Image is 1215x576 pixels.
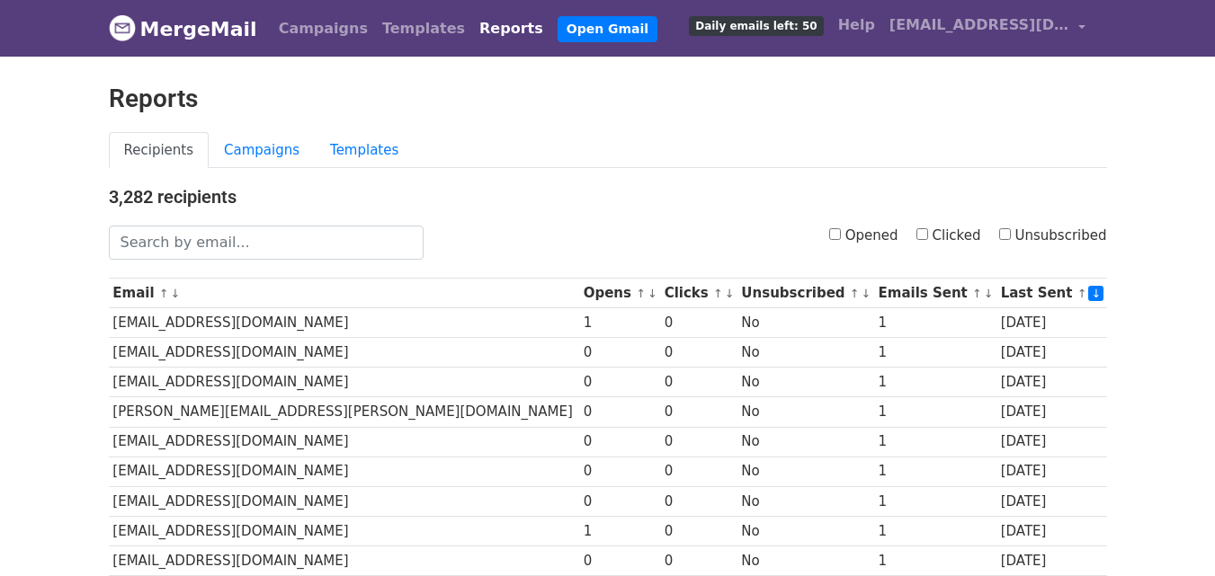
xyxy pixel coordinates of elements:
input: Search by email... [109,226,424,260]
span: [EMAIL_ADDRESS][DOMAIN_NAME] [889,14,1069,36]
input: Clicked [916,228,928,240]
td: 0 [660,516,737,545]
span: Daily emails left: 50 [689,16,823,36]
td: 1 [874,545,996,575]
td: No [737,308,874,338]
a: Templates [315,132,414,169]
td: [EMAIL_ADDRESS][DOMAIN_NAME] [109,486,579,516]
a: ↓ [171,287,181,300]
a: ↑ [850,287,860,300]
td: 0 [660,545,737,575]
td: [EMAIL_ADDRESS][DOMAIN_NAME] [109,456,579,486]
a: [EMAIL_ADDRESS][DOMAIN_NAME] [882,7,1093,49]
th: Opens [579,279,660,308]
td: 1 [874,338,996,368]
td: 1 [874,427,996,456]
td: 1 [579,308,660,338]
a: Recipients [109,132,210,169]
label: Unsubscribed [999,226,1107,246]
td: [EMAIL_ADDRESS][DOMAIN_NAME] [109,308,579,338]
h4: 3,282 recipients [109,186,1107,208]
td: 0 [660,486,737,516]
td: 0 [660,308,737,338]
a: Campaigns [272,11,375,47]
td: [DATE] [996,427,1107,456]
a: ↑ [1077,287,1087,300]
td: 0 [660,397,737,427]
td: No [737,368,874,397]
input: Opened [829,228,841,240]
td: [EMAIL_ADDRESS][DOMAIN_NAME] [109,516,579,545]
td: 1 [874,308,996,338]
td: 1 [874,516,996,545]
td: [EMAIL_ADDRESS][DOMAIN_NAME] [109,368,579,397]
td: 0 [579,397,660,427]
td: [DATE] [996,456,1107,486]
td: No [737,516,874,545]
a: ↑ [159,287,169,300]
label: Clicked [916,226,981,246]
td: [DATE] [996,308,1107,338]
img: MergeMail logo [109,14,136,41]
a: ↓ [648,287,657,300]
td: 0 [579,427,660,456]
td: 1 [579,516,660,545]
td: No [737,397,874,427]
a: MergeMail [109,10,257,48]
td: No [737,427,874,456]
a: ↓ [725,287,735,300]
td: No [737,456,874,486]
td: 0 [579,338,660,368]
td: [DATE] [996,338,1107,368]
label: Opened [829,226,898,246]
a: ↑ [972,287,982,300]
td: 0 [579,486,660,516]
a: Help [831,7,882,43]
a: Reports [472,11,550,47]
td: 1 [874,486,996,516]
td: 0 [579,456,660,486]
td: 0 [660,456,737,486]
td: 0 [660,338,737,368]
th: Emails Sent [874,279,996,308]
td: 1 [874,397,996,427]
a: ↓ [984,287,994,300]
td: [EMAIL_ADDRESS][DOMAIN_NAME] [109,427,579,456]
h2: Reports [109,84,1107,114]
a: ↑ [636,287,646,300]
td: 0 [579,545,660,575]
a: Daily emails left: 50 [682,7,830,43]
th: Clicks [660,279,737,308]
th: Unsubscribed [737,279,874,308]
a: ↓ [1088,286,1103,301]
td: 0 [660,427,737,456]
td: 0 [660,368,737,397]
td: No [737,338,874,368]
td: 0 [579,368,660,397]
th: Email [109,279,579,308]
a: ↑ [713,287,723,300]
td: [EMAIL_ADDRESS][DOMAIN_NAME] [109,545,579,575]
td: 1 [874,456,996,486]
a: ↓ [862,287,871,300]
td: [DATE] [996,368,1107,397]
td: [DATE] [996,545,1107,575]
th: Last Sent [996,279,1107,308]
td: [EMAIL_ADDRESS][DOMAIN_NAME] [109,338,579,368]
td: 1 [874,368,996,397]
a: Open Gmail [558,16,657,42]
input: Unsubscribed [999,228,1011,240]
td: No [737,545,874,575]
td: [DATE] [996,397,1107,427]
a: Templates [375,11,472,47]
td: No [737,486,874,516]
td: [DATE] [996,516,1107,545]
td: [PERSON_NAME][EMAIL_ADDRESS][PERSON_NAME][DOMAIN_NAME] [109,397,579,427]
a: Campaigns [209,132,315,169]
td: [DATE] [996,486,1107,516]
